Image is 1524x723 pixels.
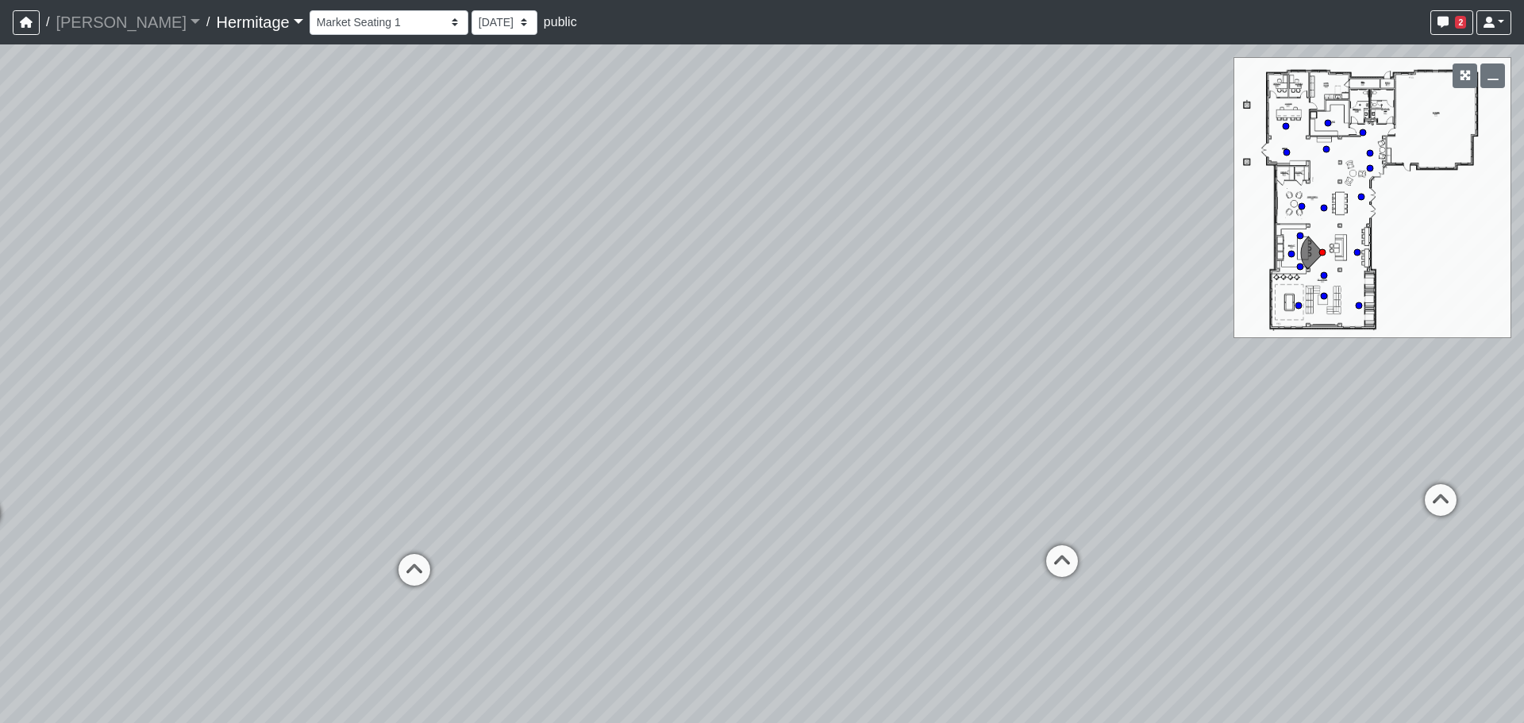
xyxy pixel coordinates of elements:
[1430,10,1473,35] button: 2
[544,15,577,29] span: public
[56,6,200,38] a: [PERSON_NAME]
[40,6,56,38] span: /
[1455,16,1466,29] span: 2
[12,691,106,723] iframe: Ybug feedback widget
[200,6,216,38] span: /
[216,6,302,38] a: Hermitage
